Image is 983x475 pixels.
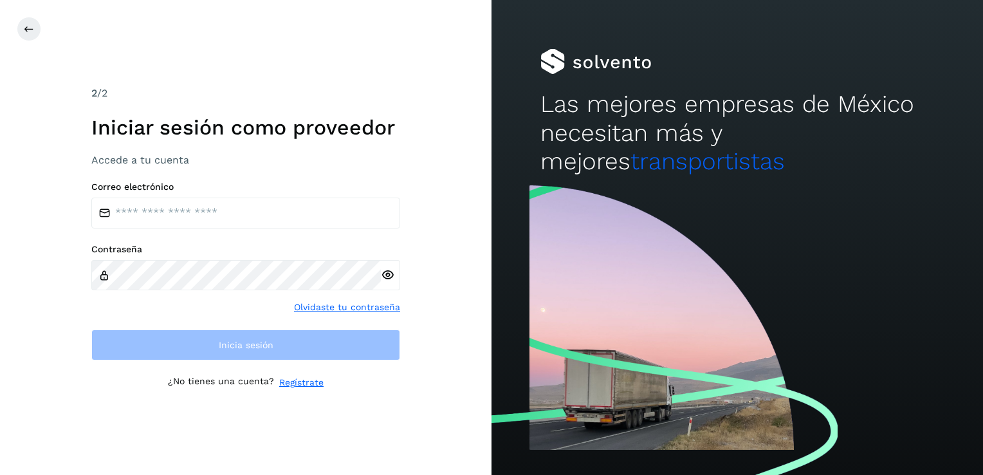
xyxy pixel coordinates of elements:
label: Contraseña [91,244,400,255]
p: ¿No tienes una cuenta? [168,376,274,389]
h2: Las mejores empresas de México necesitan más y mejores [540,90,933,176]
label: Correo electrónico [91,182,400,192]
div: /2 [91,86,400,101]
span: transportistas [630,147,785,175]
button: Inicia sesión [91,330,400,360]
h3: Accede a tu cuenta [91,154,400,166]
span: Inicia sesión [219,340,273,349]
a: Olvidaste tu contraseña [294,301,400,314]
a: Regístrate [279,376,324,389]
span: 2 [91,87,97,99]
h1: Iniciar sesión como proveedor [91,115,400,140]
